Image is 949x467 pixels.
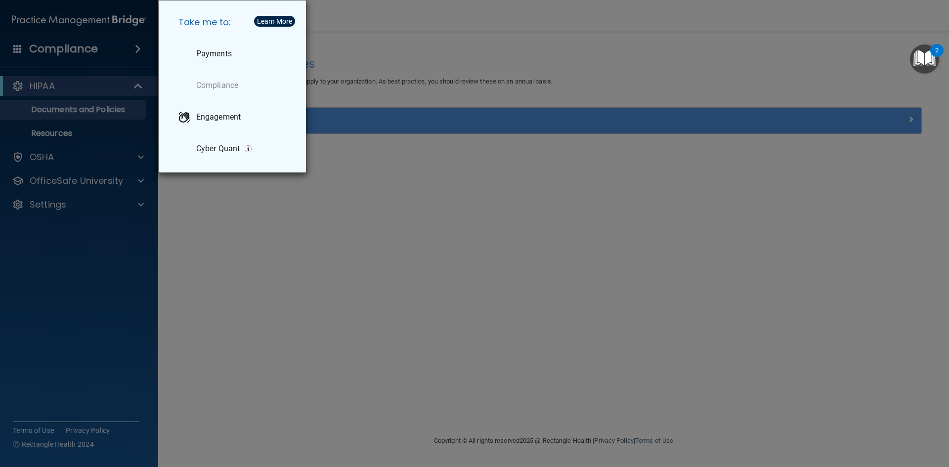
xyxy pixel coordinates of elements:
[910,44,939,74] button: Open Resource Center, 2 new notifications
[254,16,295,27] button: Learn More
[171,135,298,163] a: Cyber Quant
[196,112,241,122] p: Engagement
[196,144,240,154] p: Cyber Quant
[935,50,939,63] div: 2
[196,49,232,59] p: Payments
[171,8,298,36] h5: Take me to:
[171,40,298,68] a: Payments
[171,103,298,131] a: Engagement
[257,18,292,25] div: Learn More
[171,72,298,99] a: Compliance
